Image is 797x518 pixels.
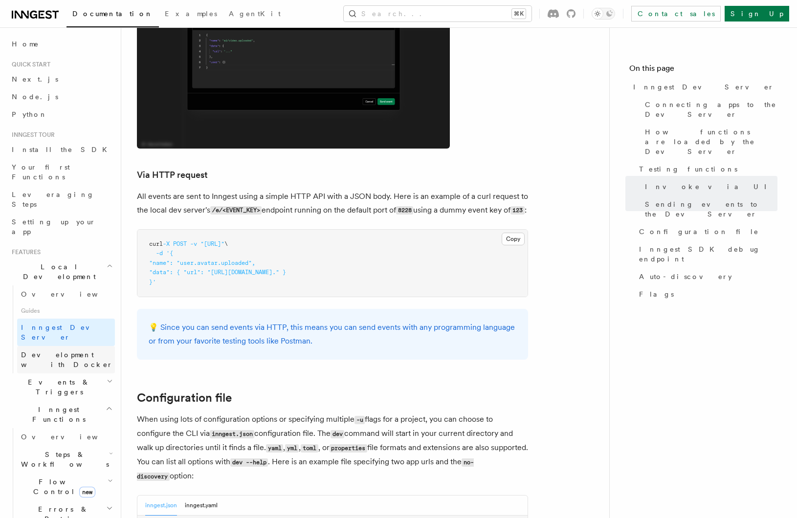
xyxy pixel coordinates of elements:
[635,285,777,303] a: Flags
[21,290,122,298] span: Overview
[12,163,70,181] span: Your first Functions
[66,3,159,27] a: Documentation
[629,78,777,96] a: Inngest Dev Server
[502,233,525,245] button: Copy
[137,412,528,483] p: When using lots of configuration options or specifying multiple flags for a project, you can choo...
[330,444,367,453] code: properties
[17,346,115,373] a: Development with Docker
[137,190,528,217] p: All events are sent to Inngest using a simple HTTP API with a JSON body. Here is an example of a ...
[285,444,299,453] code: yml
[185,496,218,516] button: inngest.yaml
[645,182,775,192] span: Invoke via UI
[12,110,47,118] span: Python
[72,10,153,18] span: Documentation
[639,164,737,174] span: Testing functions
[200,240,224,247] span: "[URL]"
[156,250,163,257] span: -d
[331,430,344,438] code: dev
[635,223,777,240] a: Configuration file
[165,10,217,18] span: Examples
[17,428,115,446] a: Overview
[8,405,106,424] span: Inngest Functions
[592,8,615,20] button: Toggle dark mode
[639,244,777,264] span: Inngest SDK debug endpoint
[173,240,187,247] span: POST
[17,446,115,473] button: Steps & Workflows
[17,477,108,496] span: Flow Control
[229,10,281,18] span: AgentKit
[137,391,232,405] a: Configuration file
[641,96,777,123] a: Connecting apps to the Dev Server
[8,373,115,401] button: Events & Triggers
[79,487,95,497] span: new
[145,496,177,516] button: inngest.json
[8,401,115,428] button: Inngest Functions
[725,6,789,22] a: Sign Up
[633,82,774,92] span: Inngest Dev Server
[17,319,115,346] a: Inngest Dev Server
[344,6,531,22] button: Search...⌘K
[12,93,58,101] span: Node.js
[137,168,208,182] a: Via HTTP request
[645,100,777,119] span: Connecting apps to the Dev Server
[641,123,777,160] a: How functions are loaded by the Dev Server
[223,3,287,26] a: AgentKit
[645,127,777,156] span: How functions are loaded by the Dev Server
[641,178,777,195] a: Invoke via UI
[149,269,286,276] span: "data": { "url": "[URL][DOMAIN_NAME]." }
[635,160,777,178] a: Testing functions
[8,258,115,285] button: Local Development
[12,39,39,49] span: Home
[635,240,777,268] a: Inngest SDK debug endpoint
[301,444,318,453] code: toml
[21,433,122,441] span: Overview
[8,141,115,158] a: Install the SDK
[8,70,115,88] a: Next.js
[149,259,255,266] span: "name": "user.avatar.uploaded",
[149,279,156,285] span: }'
[641,195,777,223] a: Sending events to the Dev Server
[21,324,105,341] span: Inngest Dev Server
[12,218,96,236] span: Setting up your app
[210,206,262,215] code: /e/<EVENT_KEY>
[166,250,173,257] span: '{
[21,351,113,368] span: Development with Docker
[8,213,115,240] a: Setting up your app
[354,416,365,424] code: -u
[159,3,223,26] a: Examples
[8,88,115,106] a: Node.js
[266,444,283,453] code: yaml
[512,9,526,19] kbd: ⌘K
[8,158,115,186] a: Your first Functions
[8,377,107,397] span: Events & Triggers
[17,285,115,303] a: Overview
[163,240,170,247] span: -X
[639,272,732,281] span: Auto-discovery
[149,240,163,247] span: curl
[17,450,109,469] span: Steps & Workflows
[224,240,228,247] span: \
[8,285,115,373] div: Local Development
[8,106,115,123] a: Python
[230,458,268,467] code: dev --help
[8,248,41,256] span: Features
[639,289,674,299] span: Flags
[510,206,524,215] code: 123
[8,131,55,139] span: Inngest tour
[12,191,94,208] span: Leveraging Steps
[8,61,50,68] span: Quick start
[12,146,113,153] span: Install the SDK
[137,458,474,481] code: no-discovery
[635,268,777,285] a: Auto-discovery
[190,240,197,247] span: -v
[17,473,115,500] button: Flow Controlnew
[8,35,115,53] a: Home
[17,303,115,319] span: Guides
[8,262,107,281] span: Local Development
[645,199,777,219] span: Sending events to the Dev Server
[639,227,759,237] span: Configuration file
[149,321,516,348] p: 💡 Since you can send events via HTTP, this means you can send events with any programming languag...
[12,75,58,83] span: Next.js
[629,63,777,78] h4: On this page
[396,206,413,215] code: 8228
